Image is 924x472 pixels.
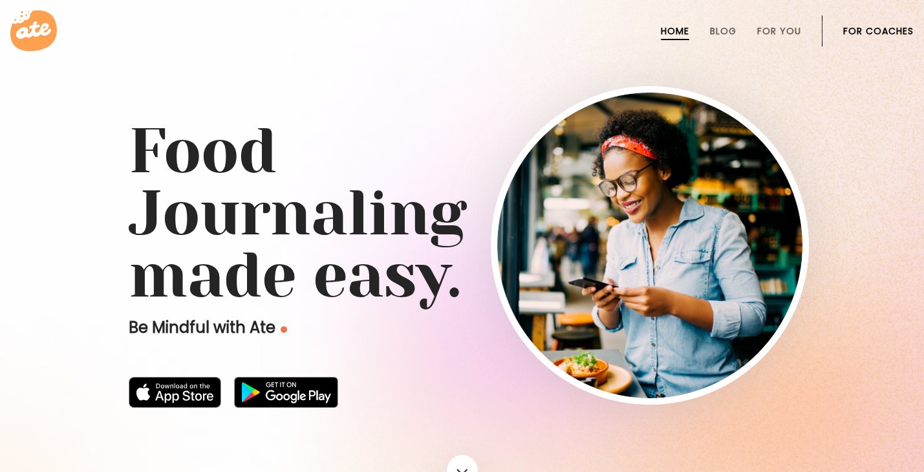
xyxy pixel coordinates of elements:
[129,120,796,307] h1: Food Journaling made easy.
[757,26,801,36] a: For You
[129,377,222,408] img: badge-download-apple.svg
[129,317,491,338] p: Be Mindful with Ate
[497,93,802,398] img: home-hero-img-rounded.png
[843,26,914,36] a: For Coaches
[710,26,736,36] a: Blog
[661,26,689,36] a: Home
[234,377,338,408] img: badge-download-google.png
